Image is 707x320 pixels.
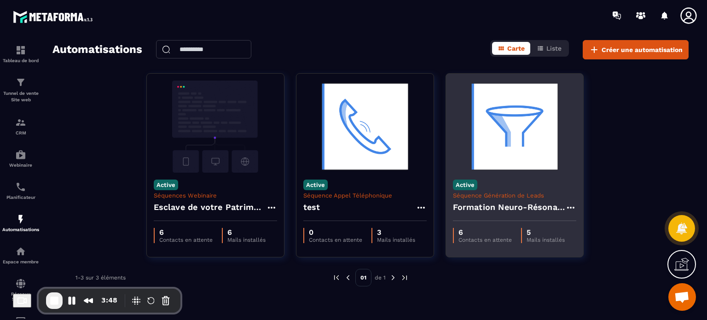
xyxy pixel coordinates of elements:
p: Mails installés [227,237,266,243]
img: formation [15,45,26,56]
p: Tableau de bord [2,58,39,63]
p: Séquences Webinaire [154,192,277,199]
button: Liste [531,42,567,55]
p: Contacts en attente [309,237,362,243]
a: schedulerschedulerPlanificateur [2,175,39,207]
p: Séquence Génération de Leads [453,192,576,199]
h2: Automatisations [52,40,142,59]
a: social-networksocial-networkRéseaux Sociaux [2,271,39,308]
a: automationsautomationsEspace membre [2,239,39,271]
img: automation-background [453,81,576,173]
img: social-network [15,278,26,289]
p: 5 [527,228,565,237]
a: formationformationCRM [2,110,39,142]
h4: test [303,201,320,214]
img: logo [13,8,96,25]
p: 1-3 sur 3 éléments [75,274,126,281]
img: automations [15,214,26,225]
img: automation-background [303,81,427,173]
img: prev [332,273,341,282]
img: next [389,273,397,282]
p: Contacts en attente [458,237,512,243]
a: automationsautomationsAutomatisations [2,207,39,239]
p: Tunnel de vente Site web [2,90,39,103]
a: automationsautomationsWebinaire [2,142,39,175]
p: Planificateur [2,195,39,200]
p: 0 [309,228,362,237]
p: Active [303,180,328,190]
img: scheduler [15,181,26,192]
img: prev [344,273,352,282]
h4: Formation Neuro-Résonance [453,201,565,214]
img: formation [15,117,26,128]
p: Réseaux Sociaux [2,291,39,302]
p: Espace membre [2,259,39,264]
p: Active [154,180,178,190]
p: Webinaire [2,163,39,168]
img: automation-background [154,81,277,173]
h4: Esclave de votre Patrimoine - Copy [154,201,266,214]
p: 6 [227,228,266,237]
p: Active [453,180,477,190]
p: de 1 [375,274,386,281]
p: Mails installés [527,237,565,243]
a: formationformationTableau de bord [2,38,39,70]
p: Mails installés [377,237,415,243]
span: Créer une automatisation [602,45,683,54]
span: Liste [546,45,562,52]
p: 6 [458,228,512,237]
p: Contacts en attente [159,237,213,243]
a: formationformationTunnel de vente Site web [2,70,39,110]
img: formation [15,77,26,88]
p: CRM [2,130,39,135]
img: automations [15,149,26,160]
p: Séquence Appel Téléphonique [303,192,427,199]
button: Carte [492,42,530,55]
p: 3 [377,228,415,237]
img: automations [15,246,26,257]
div: Ouvrir le chat [668,283,696,311]
span: Carte [507,45,525,52]
p: Automatisations [2,227,39,232]
p: 01 [355,269,371,286]
img: next [400,273,409,282]
button: Créer une automatisation [583,40,689,59]
p: 6 [159,228,213,237]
